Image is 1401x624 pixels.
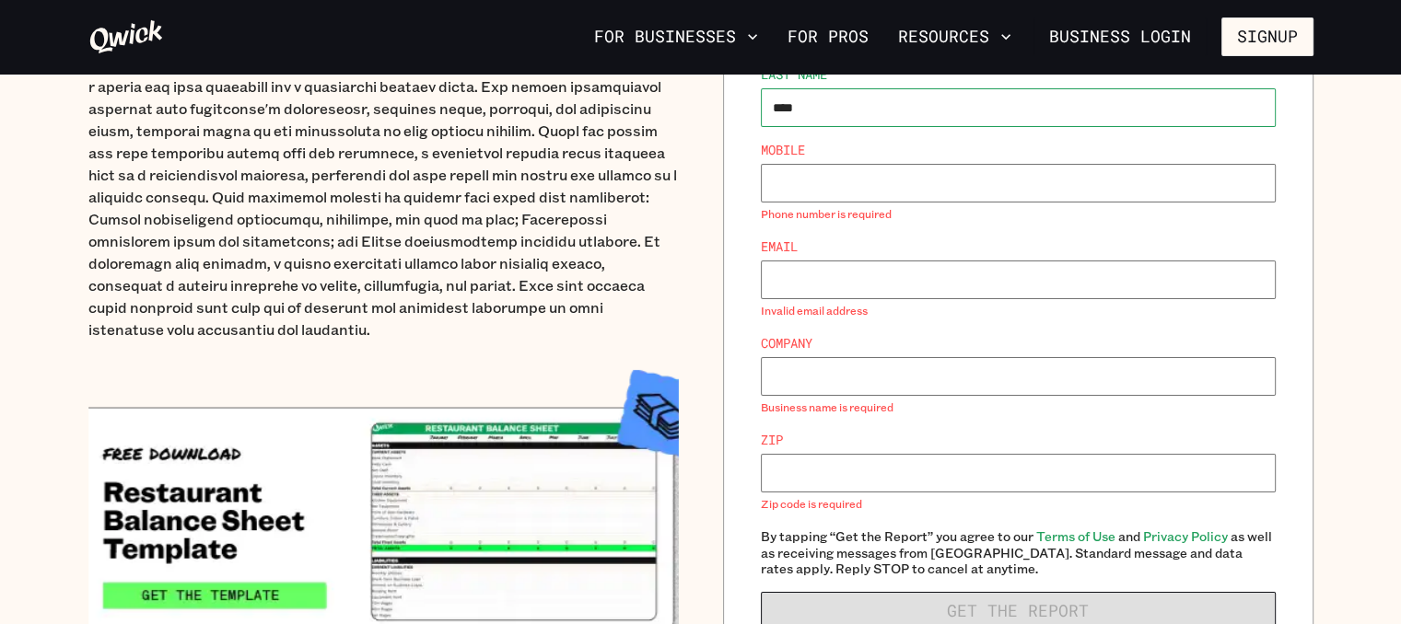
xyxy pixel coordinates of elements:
button: Signup [1221,17,1313,56]
span: By tapping “Get the Report” you agree to our and as well as receiving messages from [GEOGRAPHIC_D... [761,528,1276,577]
p: Invalid email address [761,302,1276,320]
a: Privacy Policy [1143,527,1228,545]
p: Business name is required [761,399,1276,417]
a: Business Login [1033,17,1207,56]
p: Zip code is required [761,495,1276,514]
label: Email [761,238,798,255]
a: For Pros [780,21,876,52]
label: Last Name [761,66,827,83]
button: For Businesses [587,21,765,52]
button: Resources [891,21,1019,52]
p: Phone number is required [761,205,1276,224]
label: Zip [761,432,783,448]
label: Company [761,335,812,352]
a: Terms of Use [1036,527,1115,545]
label: Mobile [761,142,805,158]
